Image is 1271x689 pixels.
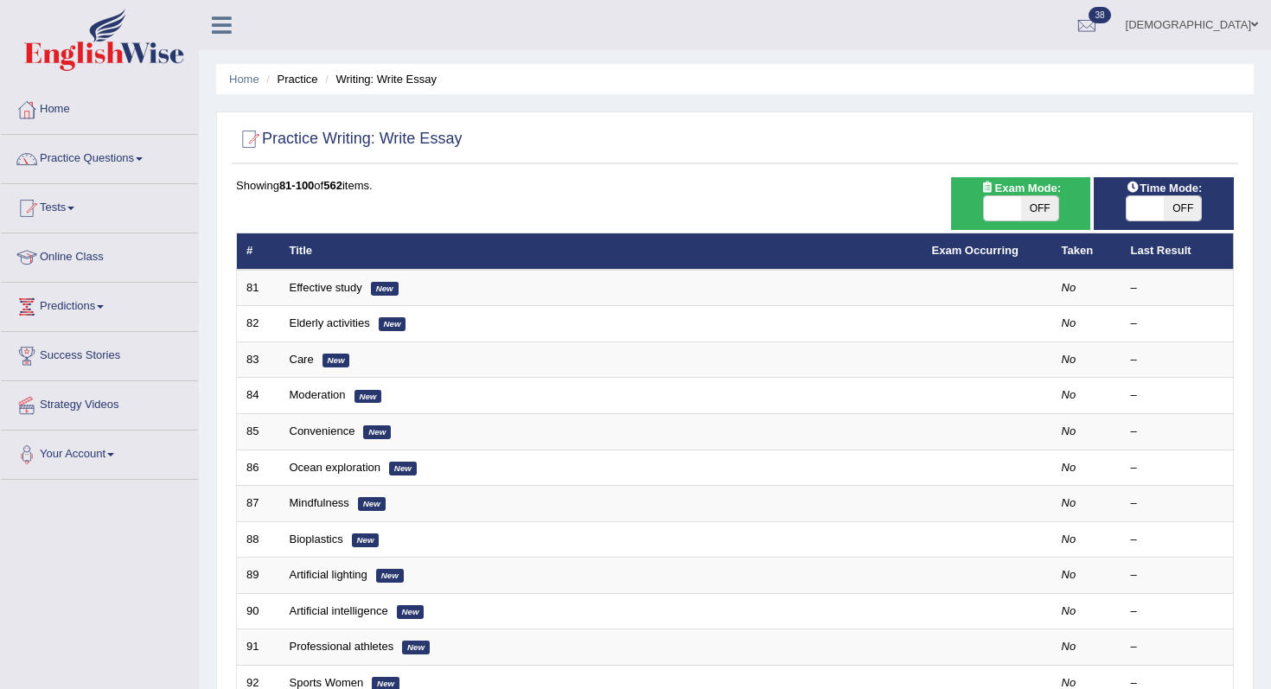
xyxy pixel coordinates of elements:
a: Bioplastics [290,533,343,545]
em: New [354,390,382,404]
b: 81-100 [279,179,314,192]
em: New [397,605,425,619]
div: – [1131,460,1224,476]
a: Strategy Videos [1,381,198,424]
a: Professional athletes [290,640,394,653]
em: No [1062,568,1076,581]
a: Home [1,86,198,129]
em: No [1062,316,1076,329]
span: 38 [1089,7,1110,23]
em: No [1062,424,1076,437]
em: New [371,282,399,296]
em: No [1062,533,1076,545]
td: 90 [237,593,280,629]
td: 91 [237,629,280,666]
div: – [1131,567,1224,584]
a: Artificial lighting [290,568,367,581]
a: Convenience [290,424,355,437]
td: 87 [237,486,280,522]
a: Moderation [290,388,346,401]
div: Show exams occurring in exams [951,177,1091,230]
span: Time Mode: [1119,179,1209,197]
a: Mindfulness [290,496,349,509]
a: Artificial intelligence [290,604,388,617]
th: # [237,233,280,270]
em: New [389,462,417,475]
a: Ocean exploration [290,461,381,474]
em: New [358,497,386,511]
em: No [1062,676,1076,689]
h2: Practice Writing: Write Essay [236,126,462,152]
em: No [1062,640,1076,653]
div: Showing of items. [236,177,1234,194]
th: Last Result [1121,233,1234,270]
td: 86 [237,450,280,486]
em: No [1062,461,1076,474]
em: No [1062,496,1076,509]
div: – [1131,424,1224,440]
div: – [1131,495,1224,512]
a: Practice Questions [1,135,198,178]
span: OFF [1021,196,1058,220]
a: Home [229,73,259,86]
em: New [402,641,430,654]
a: Tests [1,184,198,227]
th: Taken [1052,233,1121,270]
td: 89 [237,558,280,594]
td: 82 [237,306,280,342]
em: New [363,425,391,439]
em: No [1062,388,1076,401]
em: No [1062,281,1076,294]
a: Online Class [1,233,198,277]
a: Exam Occurring [932,244,1019,257]
em: New [352,533,380,547]
div: – [1131,316,1224,332]
span: OFF [1164,196,1201,220]
em: New [379,317,406,331]
div: – [1131,639,1224,655]
td: 88 [237,521,280,558]
a: Care [290,353,314,366]
a: Sports Women [290,676,364,689]
a: Your Account [1,431,198,474]
em: No [1062,604,1076,617]
em: No [1062,353,1076,366]
em: New [323,354,350,367]
div: – [1131,532,1224,548]
span: Exam Mode: [974,179,1067,197]
a: Success Stories [1,332,198,375]
a: Effective study [290,281,362,294]
a: Predictions [1,283,198,326]
td: 85 [237,414,280,450]
td: 84 [237,378,280,414]
a: Elderly activities [290,316,370,329]
li: Writing: Write Essay [321,71,437,87]
b: 562 [323,179,342,192]
em: New [376,569,404,583]
div: – [1131,280,1224,297]
div: – [1131,352,1224,368]
div: – [1131,387,1224,404]
div: – [1131,603,1224,620]
li: Practice [262,71,317,87]
td: 83 [237,341,280,378]
th: Title [280,233,923,270]
td: 81 [237,270,280,306]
